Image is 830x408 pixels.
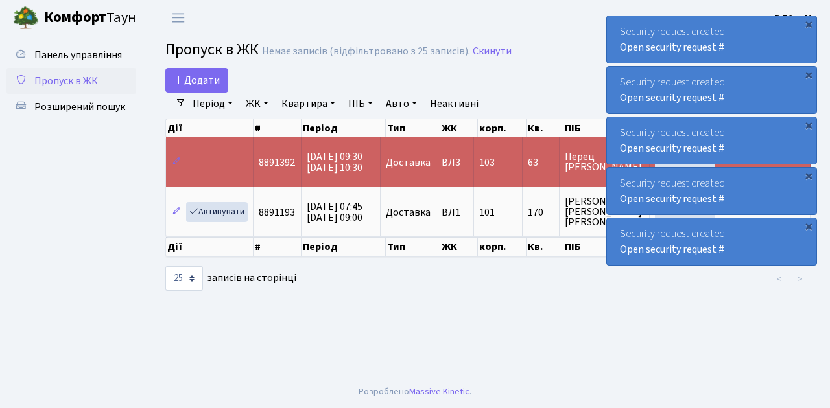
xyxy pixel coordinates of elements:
[166,119,254,137] th: Дії
[774,10,814,26] a: ВЛ2 -. К.
[620,242,724,256] a: Open security request #
[802,220,815,232] div: ×
[259,155,295,170] span: 8891392
[479,205,495,220] span: 101
[165,68,228,93] a: Додати
[381,93,422,115] a: Авто
[528,157,554,168] span: 63
[307,199,362,225] span: [DATE] 07:45 [DATE] 09:00
[165,266,203,291] select: записів на сторінці
[34,100,125,114] span: Розширений пошук
[425,93,484,115] a: Неактивні
[386,157,431,168] span: Доставка
[254,237,302,256] th: #
[565,196,644,227] span: [PERSON_NAME] [PERSON_NAME] [PERSON_NAME]
[409,385,469,398] a: Massive Kinetic
[479,155,495,170] span: 103
[174,73,220,87] span: Додати
[607,168,816,214] div: Security request created
[527,237,563,256] th: Кв.
[302,119,386,137] th: Період
[620,192,724,206] a: Open security request #
[44,7,106,28] b: Комфорт
[359,385,471,399] div: Розроблено .
[166,237,254,256] th: Дії
[13,5,39,31] img: logo.png
[440,119,478,137] th: ЖК
[620,40,724,54] a: Open security request #
[563,237,654,256] th: ПІБ
[527,119,563,137] th: Кв.
[34,74,98,88] span: Пропуск в ЖК
[565,152,644,172] span: Перец [PERSON_NAME]
[165,266,296,291] label: записів на сторінці
[254,119,302,137] th: #
[478,119,527,137] th: корп.
[802,17,815,30] div: ×
[165,38,259,61] span: Пропуск в ЖК
[440,237,478,256] th: ЖК
[6,42,136,68] a: Панель управління
[620,91,724,105] a: Open security request #
[442,157,468,168] span: ВЛ3
[607,218,816,265] div: Security request created
[6,68,136,94] a: Пропуск в ЖК
[276,93,340,115] a: Квартира
[473,45,512,58] a: Скинути
[386,119,440,137] th: Тип
[386,237,440,256] th: Тип
[607,16,816,63] div: Security request created
[563,119,654,137] th: ПІБ
[162,7,195,28] button: Переключити навігацію
[802,119,815,131] div: ×
[34,48,122,62] span: Панель управління
[607,117,816,164] div: Security request created
[262,45,470,58] div: Немає записів (відфільтровано з 25 записів).
[44,7,136,29] span: Таун
[774,11,814,25] b: ВЛ2 -. К.
[802,169,815,182] div: ×
[620,141,724,155] a: Open security request #
[307,150,362,175] span: [DATE] 09:30 [DATE] 10:30
[802,68,815,81] div: ×
[442,207,468,218] span: ВЛ1
[186,202,248,222] a: Активувати
[241,93,274,115] a: ЖК
[343,93,378,115] a: ПІБ
[478,237,527,256] th: корп.
[528,207,554,218] span: 170
[259,205,295,220] span: 8891193
[187,93,238,115] a: Період
[6,94,136,120] a: Розширений пошук
[386,207,431,218] span: Доставка
[607,67,816,113] div: Security request created
[302,237,386,256] th: Період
